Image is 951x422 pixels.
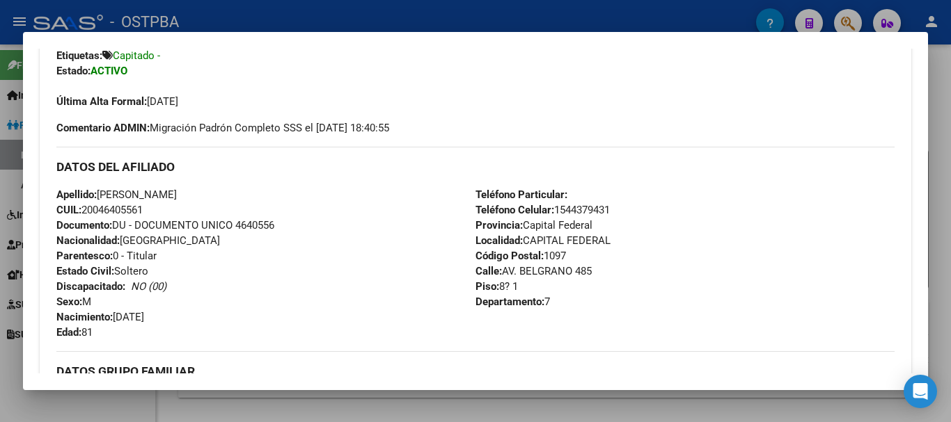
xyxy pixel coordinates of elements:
strong: Teléfono Celular: [475,204,554,216]
strong: Piso: [475,280,499,293]
span: 8? 1 [475,280,518,293]
strong: CUIL: [56,204,81,216]
strong: Estado: [56,65,91,77]
strong: Provincia: [475,219,523,232]
i: NO (00) [131,280,166,293]
span: 1544379431 [475,204,610,216]
span: [DATE] [56,311,144,323]
strong: Documento: [56,219,112,232]
strong: Parentesco: [56,250,113,262]
strong: Comentario ADMIN: [56,122,150,134]
strong: Localidad: [475,234,523,247]
span: DU - DOCUMENTO UNICO 4640556 [56,219,274,232]
span: [PERSON_NAME] [56,188,177,201]
span: Capital Federal [475,219,592,232]
span: CAPITAL FEDERAL [475,234,611,247]
strong: Apellido: [56,188,97,201]
strong: Código Postal: [475,250,544,262]
span: M [56,295,91,308]
h3: DATOS GRUPO FAMILIAR [56,364,895,379]
span: 81 [56,326,93,339]
strong: Etiquetas: [56,49,102,62]
strong: ACTIVO [91,65,127,77]
strong: Nacimiento: [56,311,113,323]
strong: Última Alta Formal: [56,95,147,108]
strong: Departamento: [475,295,544,308]
span: Migración Padrón Completo SSS el [DATE] 18:40:55 [56,120,389,136]
strong: Discapacitado: [56,280,125,293]
span: [DATE] [56,95,178,108]
strong: Nacionalidad: [56,234,120,247]
strong: Calle: [475,265,502,277]
span: 1097 [475,250,566,262]
span: Capitado - [113,49,160,62]
strong: Edad: [56,326,81,339]
span: 0 - Titular [56,250,157,262]
strong: Sexo: [56,295,82,308]
strong: Teléfono Particular: [475,188,567,201]
span: 20046405561 [56,204,143,216]
span: AV. BELGRANO 485 [475,265,592,277]
span: Soltero [56,265,148,277]
span: [GEOGRAPHIC_DATA] [56,234,220,247]
span: 7 [475,295,550,308]
strong: Estado Civil: [56,265,114,277]
div: Open Intercom Messenger [904,375,937,408]
h3: DATOS DEL AFILIADO [56,159,895,175]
